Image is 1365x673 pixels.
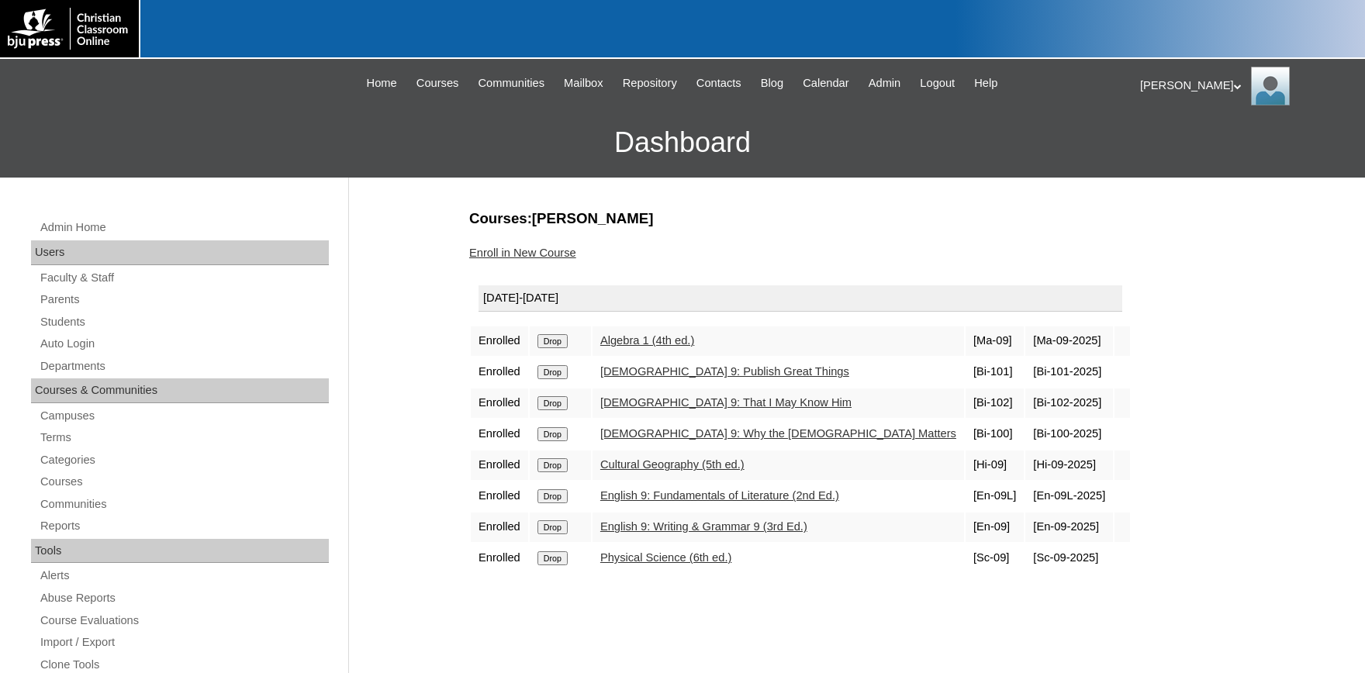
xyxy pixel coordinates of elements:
a: Logout [912,74,962,92]
a: Campuses [39,406,329,426]
span: Mailbox [564,74,603,92]
span: Help [974,74,997,92]
a: Help [966,74,1005,92]
td: [Hi-09-2025] [1025,450,1113,480]
a: [DEMOGRAPHIC_DATA] 9: Publish Great Things [600,365,849,378]
span: Calendar [803,74,848,92]
td: Enrolled [471,357,528,387]
h3: Courses:[PERSON_NAME] [469,209,1237,229]
span: Contacts [696,74,741,92]
td: [Ma-09-2025] [1025,326,1113,356]
a: Enroll in New Course [469,247,576,259]
a: Mailbox [556,74,611,92]
td: [Sc-09] [966,544,1024,573]
div: [PERSON_NAME] [1140,67,1349,105]
td: [En-09L-2025] [1025,481,1113,511]
a: Admin [861,74,909,92]
a: [DEMOGRAPHIC_DATA] 9: Why the [DEMOGRAPHIC_DATA] Matters [600,427,956,440]
a: Abuse Reports [39,588,329,608]
h3: Dashboard [8,108,1357,178]
input: Drop [537,551,568,565]
input: Drop [537,458,568,472]
td: [Bi-101] [966,357,1024,387]
td: Enrolled [471,481,528,511]
a: Parents [39,290,329,309]
span: Logout [920,74,955,92]
td: Enrolled [471,388,528,418]
td: [Bi-100] [966,419,1024,449]
td: [Bi-101-2025] [1025,357,1113,387]
a: Cultural Geography (5th ed.) [600,458,745,471]
a: Students [39,312,329,332]
a: Auto Login [39,334,329,354]
td: [En-09] [966,513,1024,542]
input: Drop [537,427,568,441]
div: [DATE]-[DATE] [479,285,1122,312]
div: Users [31,240,329,265]
a: Blog [753,74,791,92]
a: English 9: Writing & Grammar 9 (3rd Ed.) [600,520,807,533]
div: Tools [31,539,329,564]
span: Communities [478,74,544,92]
a: Terms [39,428,329,447]
input: Drop [537,520,568,534]
td: Enrolled [471,513,528,542]
a: Import / Export [39,633,329,652]
a: Course Evaluations [39,611,329,630]
span: Blog [761,74,783,92]
input: Drop [537,334,568,348]
a: Courses [409,74,467,92]
a: Courses [39,472,329,492]
a: Faculty & Staff [39,268,329,288]
td: [Ma-09] [966,326,1024,356]
span: Admin [869,74,901,92]
a: Communities [39,495,329,514]
a: Communities [470,74,552,92]
a: English 9: Fundamentals of Literature (2nd Ed.) [600,489,839,502]
input: Drop [537,489,568,503]
td: Enrolled [471,419,528,449]
td: [Hi-09] [966,450,1024,480]
img: logo-white.png [8,8,131,50]
td: Enrolled [471,326,528,356]
td: [Bi-102-2025] [1025,388,1113,418]
td: [Sc-09-2025] [1025,544,1113,573]
td: Enrolled [471,544,528,573]
img: Karen Lawton [1251,67,1290,105]
a: Calendar [795,74,856,92]
td: [En-09L] [966,481,1024,511]
a: Reports [39,516,329,536]
span: Courses [416,74,459,92]
span: Repository [623,74,677,92]
div: Courses & Communities [31,378,329,403]
a: Repository [615,74,685,92]
td: Enrolled [471,450,528,480]
span: Home [367,74,397,92]
input: Drop [537,396,568,410]
a: Home [359,74,405,92]
a: [DEMOGRAPHIC_DATA] 9: That I May Know Him [600,396,852,409]
td: [Bi-100-2025] [1025,419,1113,449]
td: [En-09-2025] [1025,513,1113,542]
a: Contacts [689,74,749,92]
a: Categories [39,450,329,470]
a: Admin Home [39,218,329,237]
td: [Bi-102] [966,388,1024,418]
a: Departments [39,357,329,376]
a: Algebra 1 (4th ed.) [600,334,694,347]
a: Alerts [39,566,329,585]
input: Drop [537,365,568,379]
a: Physical Science (6th ed.) [600,551,731,564]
